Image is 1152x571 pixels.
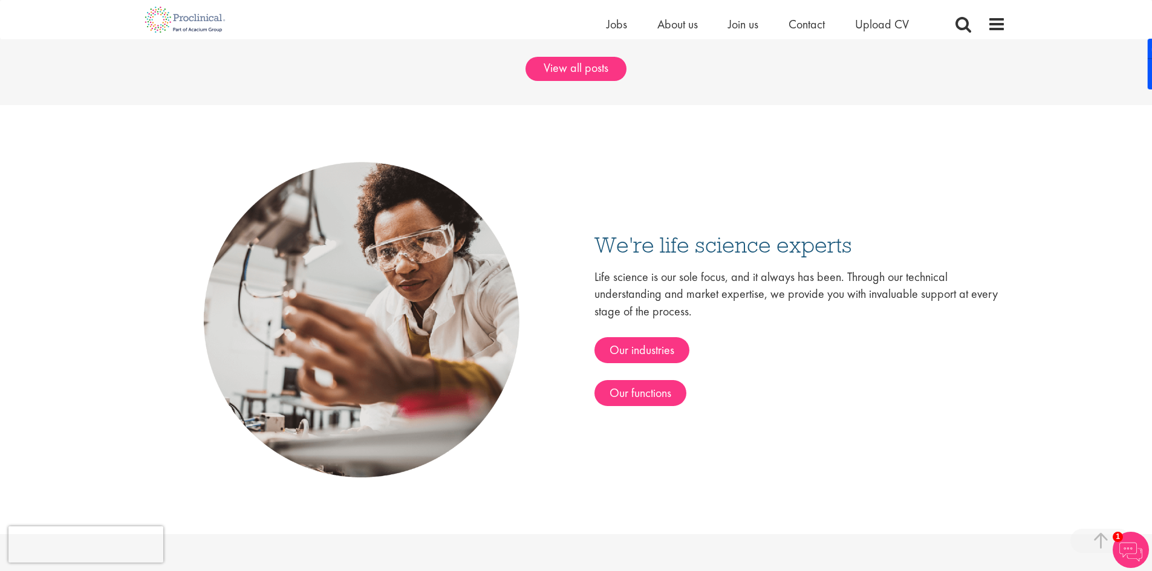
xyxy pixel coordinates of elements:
img: Life science recruitment [147,105,576,534]
iframe: reCAPTCHA [8,526,163,563]
a: View all posts [526,57,626,81]
a: About us [657,16,698,32]
span: 1 [1113,532,1123,542]
a: Contact [789,16,825,32]
a: Our functions [594,380,686,406]
a: Our industries [594,337,689,363]
a: Upload CV [855,16,909,32]
img: Chatbot [1113,532,1149,568]
div: Life science is our sole focus, and it always has been. Through our technical understanding and m... [594,268,1006,406]
h3: We're life science experts [594,233,1006,256]
a: Join us [728,16,758,32]
a: Jobs [607,16,627,32]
